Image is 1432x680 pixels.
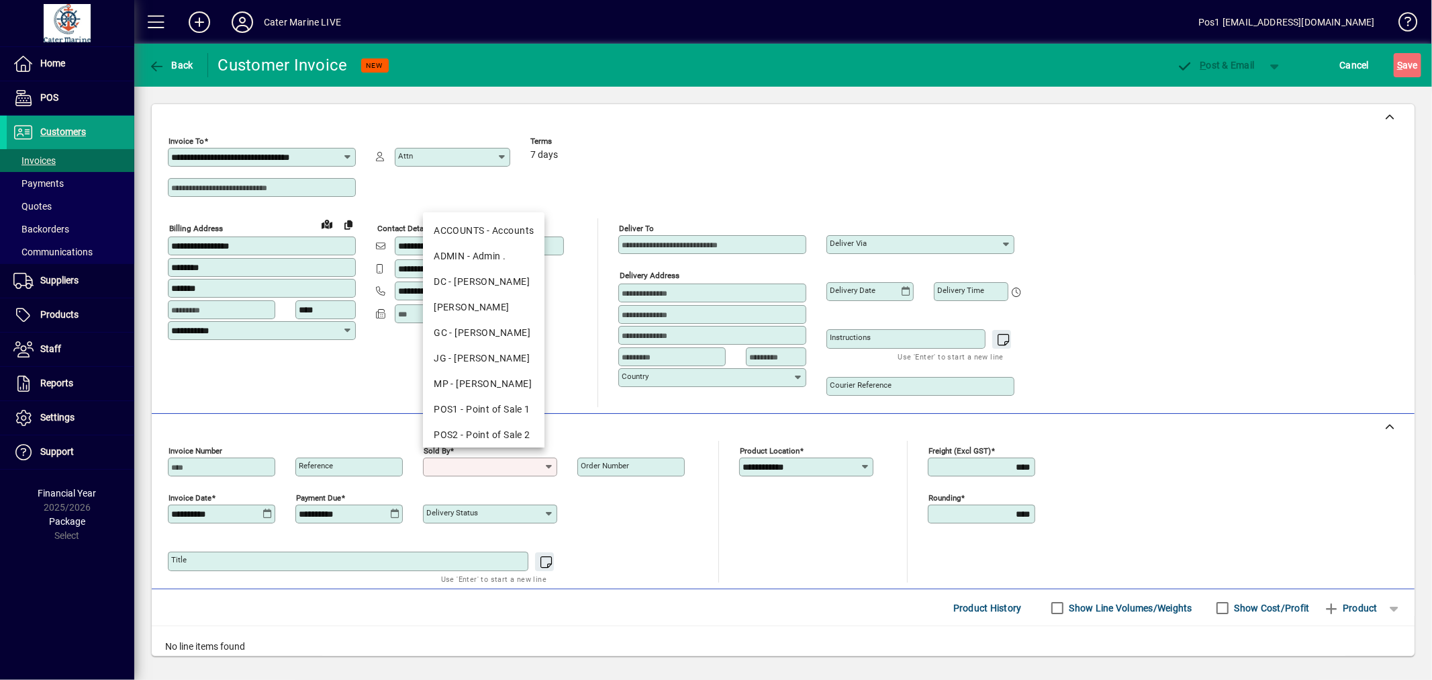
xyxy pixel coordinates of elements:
span: Product [1323,597,1378,619]
button: Back [145,53,197,77]
span: ost & Email [1177,60,1255,71]
div: [PERSON_NAME] [434,300,534,314]
div: MP - [PERSON_NAME] [434,377,534,391]
a: Communications [7,241,134,263]
a: Quotes [7,195,134,218]
label: Show Line Volumes/Weights [1067,601,1192,615]
span: Package [49,516,85,527]
mat-option: POS1 - Point of Sale 1 [423,396,544,422]
span: Suppliers [40,275,79,286]
button: Save [1394,53,1421,77]
mat-label: Delivery status [426,508,478,517]
mat-label: Courier Reference [830,380,892,390]
mat-label: Title [171,555,187,564]
span: Product History [953,597,1022,619]
button: Copy to Delivery address [338,214,359,235]
span: S [1397,60,1402,71]
span: Reports [40,378,73,388]
a: Home [7,47,134,81]
mat-label: Country [622,372,649,381]
mat-label: Order number [581,461,629,470]
mat-option: DC - Dan Cleaver [423,269,544,294]
span: Backorders [13,224,69,235]
div: JG - [PERSON_NAME] [434,351,534,366]
mat-option: DEB - Debbie McQuarters [423,294,544,320]
div: DC - [PERSON_NAME] [434,275,534,289]
div: POS1 - Point of Sale 1 [434,402,534,417]
a: Support [7,435,134,469]
mat-label: Deliver To [619,224,654,233]
mat-label: Deliver via [830,239,867,248]
div: Pos1 [EMAIL_ADDRESS][DOMAIN_NAME] [1198,11,1375,33]
mat-option: JG - John Giles [423,345,544,371]
a: Reports [7,367,134,400]
app-page-header-button: Back [134,53,208,77]
mat-label: Attn [398,151,413,161]
button: Product [1317,596,1384,620]
mat-label: Rounding [928,493,961,503]
span: Communications [13,247,93,257]
div: ADMIN - Admin . [434,249,534,263]
mat-hint: Use 'Enter' to start a new line [441,571,546,587]
span: Cancel [1340,54,1370,76]
div: GC - [PERSON_NAME] [434,326,534,340]
mat-label: Product location [740,446,800,456]
span: Customers [40,126,86,137]
mat-option: ADMIN - Admin . [423,243,544,269]
span: Back [148,60,193,71]
span: Invoices [13,155,56,166]
div: POS2 - Point of Sale 2 [434,428,534,442]
span: ave [1397,54,1418,76]
mat-label: Instructions [830,333,871,342]
span: Products [40,309,79,320]
mat-option: MP - Margaret Pierce [423,371,544,396]
span: P [1200,60,1206,71]
a: Backorders [7,218,134,241]
mat-label: Delivery date [830,286,875,295]
mat-option: POS2 - Point of Sale 2 [423,422,544,448]
mat-label: Invoice To [169,136,204,146]
a: Staff [7,333,134,366]
button: Add [178,10,221,34]
mat-label: Invoice number [169,446,222,456]
mat-option: ACCOUNTS - Accounts [423,218,544,243]
mat-label: Invoice date [169,493,211,503]
a: Knowledge Base [1388,3,1415,46]
mat-label: Payment due [296,493,341,503]
span: POS [40,92,58,103]
a: Payments [7,172,134,195]
a: View on map [316,213,338,235]
mat-option: GC - Gerard Cantin [423,320,544,345]
span: NEW [367,61,383,70]
span: Financial Year [38,488,97,499]
button: Product History [948,596,1027,620]
a: POS [7,81,134,115]
span: Settings [40,412,75,423]
a: Products [7,298,134,332]
a: Suppliers [7,264,134,298]
span: Quotes [13,201,52,212]
label: Show Cost/Profit [1232,601,1310,615]
span: Support [40,446,74,457]
div: Customer Invoice [218,54,348,76]
mat-hint: Use 'Enter' to start a new line [898,349,1004,364]
div: No line items found [152,626,1415,667]
div: ACCOUNTS - Accounts [434,224,534,238]
a: Settings [7,401,134,435]
div: Cater Marine LIVE [264,11,341,33]
span: Staff [40,343,61,354]
span: Home [40,58,65,69]
span: Payments [13,178,64,189]
span: 7 days [530,150,558,161]
mat-label: Sold by [424,446,450,456]
mat-label: Reference [299,461,333,470]
span: Terms [530,137,611,146]
a: Invoices [7,149,134,172]
mat-label: Delivery time [937,286,984,295]
mat-label: Freight (excl GST) [928,446,991,456]
button: Post & Email [1170,53,1261,77]
button: Cancel [1337,53,1373,77]
button: Profile [221,10,264,34]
